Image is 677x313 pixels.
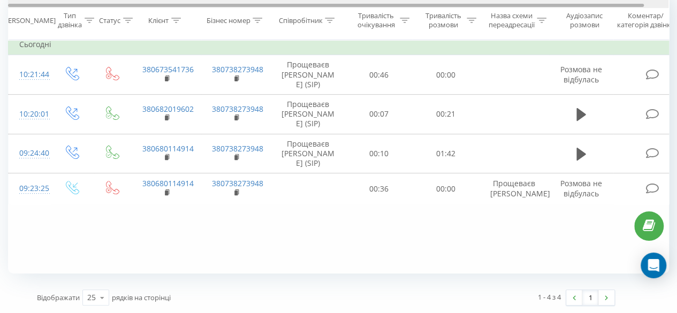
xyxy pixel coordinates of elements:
a: 380682019602 [142,104,194,114]
a: 380680114914 [142,143,194,154]
a: 380673541736 [142,64,194,74]
div: 10:21:44 [19,64,41,85]
td: 00:07 [346,94,413,134]
div: 09:24:40 [19,143,41,164]
a: 1 [582,290,598,305]
td: Прощеваєв [PERSON_NAME] (SIP) [271,94,346,134]
div: Аудіозапис розмови [558,11,610,29]
div: Бізнес номер [206,16,250,25]
a: 380738273948 [212,104,263,114]
td: 00:00 [413,55,480,95]
div: [PERSON_NAME] [2,16,56,25]
div: 09:23:25 [19,178,41,199]
td: 00:36 [346,173,413,204]
td: 00:10 [346,134,413,173]
div: Статус [99,16,120,25]
div: Коментар/категорія дзвінка [614,11,677,29]
td: 00:21 [413,94,480,134]
div: Тривалість розмови [422,11,464,29]
div: Співробітник [278,16,322,25]
span: Розмова не відбулась [560,64,602,84]
span: Відображати [37,293,80,302]
div: Open Intercom Messenger [641,253,666,278]
div: Назва схеми переадресації [488,11,534,29]
td: 00:46 [346,55,413,95]
a: 380680114914 [142,178,194,188]
span: рядків на сторінці [112,293,171,302]
td: Прощеваєв [PERSON_NAME] (SIP) [271,134,346,173]
a: 380738273948 [212,178,263,188]
div: Тривалість очікування [355,11,397,29]
a: 380738273948 [212,143,263,154]
a: 380738273948 [212,64,263,74]
span: Розмова не відбулась [560,178,602,198]
td: Прощеваєв [PERSON_NAME] [480,173,549,204]
div: 25 [87,292,96,303]
div: Клієнт [148,16,169,25]
td: 01:42 [413,134,480,173]
td: Прощеваєв [PERSON_NAME] (SIP) [271,55,346,95]
div: 10:20:01 [19,104,41,125]
div: 1 - 4 з 4 [538,292,561,302]
div: Тип дзвінка [58,11,82,29]
td: 00:00 [413,173,480,204]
